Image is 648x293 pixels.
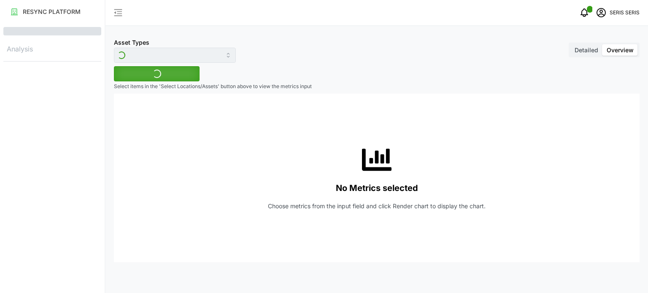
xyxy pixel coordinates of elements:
p: RESYNC PLATFORM [23,8,81,16]
label: Asset Types [114,38,149,47]
p: SERIS SERIS [610,9,640,17]
p: No Metrics selected [336,181,418,195]
p: Select items in the 'Select Locations/Assets' button above to view the metrics input [114,83,640,90]
span: Overview [607,46,634,54]
p: Choose metrics from the input field and click Render chart to display the chart. [268,202,486,210]
a: RESYNC PLATFORM [3,3,101,20]
button: schedule [593,4,610,21]
button: notifications [576,4,593,21]
p: Analysis [3,42,101,54]
button: RESYNC PLATFORM [3,4,101,19]
span: Detailed [575,46,598,54]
